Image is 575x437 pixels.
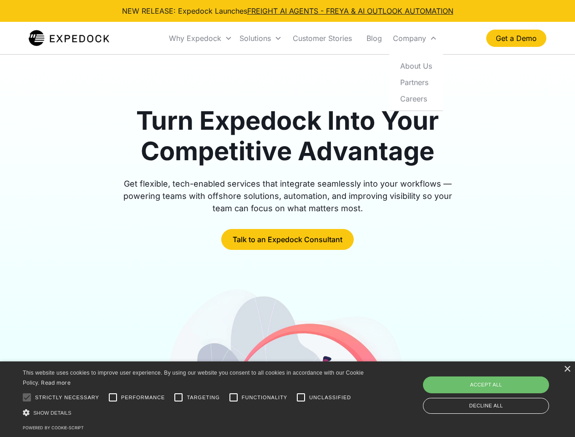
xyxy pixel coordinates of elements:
[121,394,165,401] span: Performance
[29,29,109,47] a: home
[389,23,441,54] div: Company
[239,34,271,43] div: Solutions
[23,408,367,417] div: Show details
[33,410,71,416] span: Show details
[187,394,219,401] span: Targeting
[389,54,443,111] nav: Company
[359,23,389,54] a: Blog
[29,29,109,47] img: Expedock Logo
[393,34,426,43] div: Company
[122,5,453,16] div: NEW RELEASE: Expedock Launches
[242,394,287,401] span: Functionality
[285,23,359,54] a: Customer Stories
[393,90,439,107] a: Careers
[309,394,351,401] span: Unclassified
[165,23,236,54] div: Why Expedock
[236,23,285,54] div: Solutions
[35,394,99,401] span: Strictly necessary
[23,370,364,386] span: This website uses cookies to improve user experience. By using our website you consent to all coo...
[23,425,84,430] a: Powered by cookie-script
[393,74,439,90] a: Partners
[393,57,439,74] a: About Us
[423,339,575,437] iframe: Chat Widget
[169,34,221,43] div: Why Expedock
[247,6,453,15] a: FREIGHT AI AGENTS - FREYA & AI OUTLOOK AUTOMATION
[41,379,71,386] a: Read more
[486,30,546,47] a: Get a Demo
